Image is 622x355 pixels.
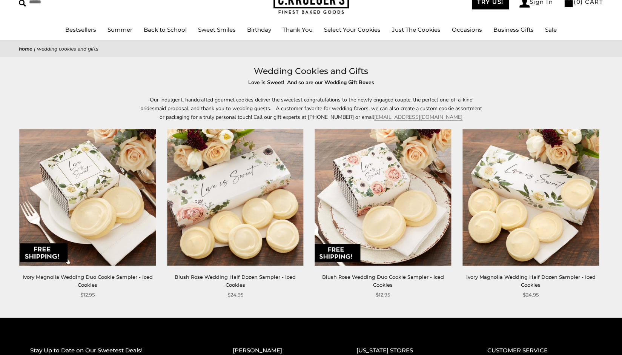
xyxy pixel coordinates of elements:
[322,274,444,288] a: Blush Rose Wedding Duo Cookie Sampler - Iced Cookies
[19,45,32,52] a: Home
[30,65,592,78] h1: Wedding Cookies and Gifts
[545,26,557,33] a: Sale
[138,95,485,121] p: Our indulgent, handcrafted gourmet cookies deliver the sweetest congratulations to the newly enga...
[376,291,390,299] span: $12.95
[80,291,95,299] span: $12.95
[248,79,374,86] strong: Love is Sweet! And so are our Wedding Gift Boxes
[167,129,304,266] img: Blush Rose Wedding Half Dozen Sampler - Iced Cookies
[324,26,381,33] a: Select Your Cookies
[452,26,482,33] a: Occasions
[523,291,539,299] span: $24.95
[283,26,313,33] a: Thank You
[198,26,236,33] a: Sweet Smiles
[144,26,187,33] a: Back to School
[493,26,534,33] a: Business Gifts
[6,326,78,349] iframe: Sign Up via Text for Offers
[315,129,451,266] img: Blush Rose Wedding Duo Cookie Sampler - Iced Cookies
[247,26,271,33] a: Birthday
[34,45,35,52] span: |
[392,26,441,33] a: Just The Cookies
[23,274,153,288] a: Ivory Magnolia Wedding Duo Cookie Sampler - Iced Cookies
[175,274,296,288] a: Blush Rose Wedding Half Dozen Sampler - Iced Cookies
[65,26,96,33] a: Bestsellers
[227,291,243,299] span: $24.95
[19,45,603,53] nav: breadcrumbs
[37,45,98,52] span: Wedding Cookies and Gifts
[462,129,599,266] img: Ivory Magnolia Wedding Half Dozen Sampler - Iced Cookies
[466,274,595,288] a: Ivory Magnolia Wedding Half Dozen Sampler - Iced Cookies
[19,129,156,266] img: Ivory Magnolia Wedding Duo Cookie Sampler - Iced Cookies
[108,26,132,33] a: Summer
[374,114,462,121] a: [EMAIL_ADDRESS][DOMAIN_NAME]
